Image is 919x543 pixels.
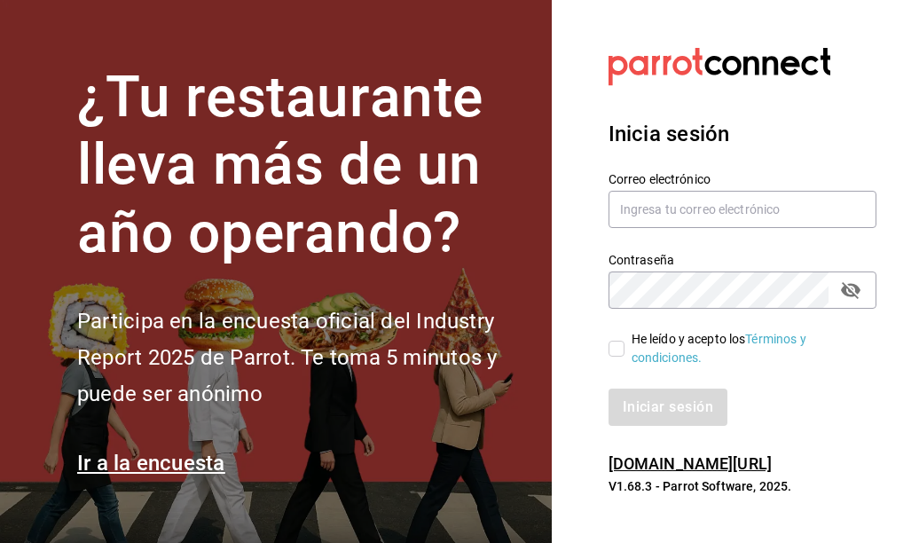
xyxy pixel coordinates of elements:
a: Términos y condiciones. [632,332,806,365]
h3: Inicia sesión [609,118,876,150]
button: passwordField [836,275,866,305]
label: Correo electrónico [609,172,876,185]
div: He leído y acepto los [632,330,862,367]
h2: Participa en la encuesta oficial del Industry Report 2025 de Parrot. Te toma 5 minutos y puede se... [77,303,530,412]
label: Contraseña [609,253,876,265]
a: Ir a la encuesta [77,451,225,476]
p: V1.68.3 - Parrot Software, 2025. [609,477,876,495]
h1: ¿Tu restaurante lleva más de un año operando? [77,64,530,268]
input: Ingresa tu correo electrónico [609,191,876,228]
a: [DOMAIN_NAME][URL] [609,454,772,473]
